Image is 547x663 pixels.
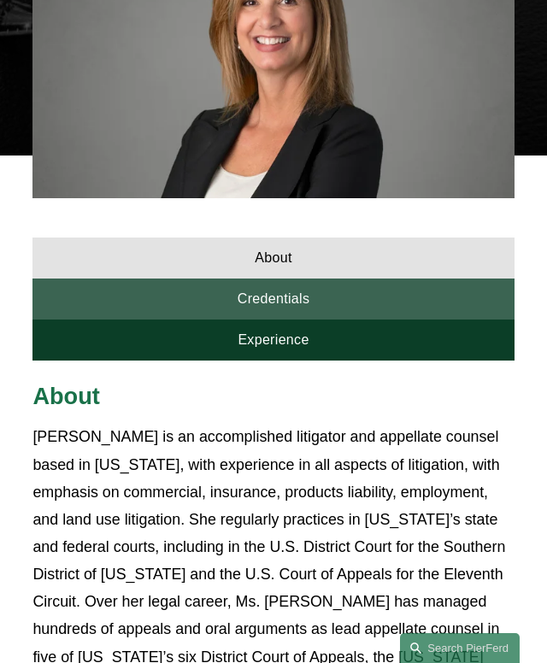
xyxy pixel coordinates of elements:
a: About [32,238,514,279]
a: Search this site [400,633,520,663]
a: Credentials [32,279,514,320]
span: About [32,383,99,409]
a: Experience [32,320,514,361]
